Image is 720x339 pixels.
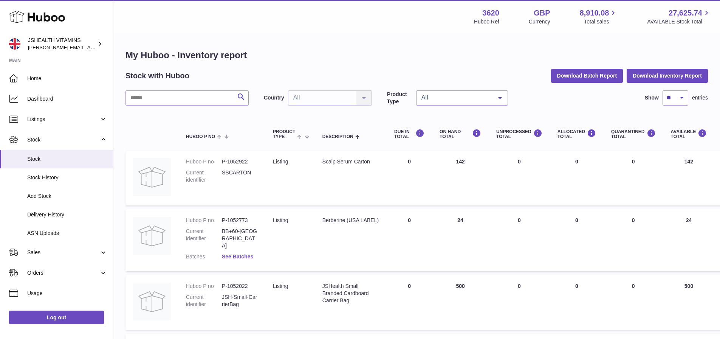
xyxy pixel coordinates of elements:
dd: P-1052773 [222,217,258,224]
h2: Stock with Huboo [125,71,189,81]
span: Stock History [27,174,107,181]
span: Usage [27,290,107,297]
span: All [420,94,492,101]
dt: Huboo P no [186,217,222,224]
label: Product Type [387,91,412,105]
dt: Huboo P no [186,158,222,165]
td: 0 [489,275,550,330]
span: 0 [632,159,635,165]
td: 0 [550,209,604,271]
span: AVAILABLE Stock Total [647,18,711,25]
h1: My Huboo - Inventory report [125,49,708,61]
span: Description [322,134,353,139]
span: Listings [27,116,99,123]
td: 0 [387,151,432,205]
img: product image [133,217,171,255]
dt: Current identifier [186,169,222,183]
span: [PERSON_NAME][EMAIL_ADDRESS][DOMAIN_NAME] [28,44,152,50]
dd: P-1052922 [222,158,258,165]
span: 0 [632,217,635,223]
a: Log out [9,311,104,324]
span: Dashboard [27,95,107,103]
dd: SSCARTON [222,169,258,183]
a: 8,910.08 Total sales [580,8,618,25]
div: JSHealth Small Branded Cardboard Carrier Bag [322,283,379,304]
dt: Huboo P no [186,283,222,290]
div: QUARANTINED Total [611,129,656,139]
div: DUE IN TOTAL [394,129,424,139]
a: 27,625.74 AVAILABLE Stock Total [647,8,711,25]
div: Scalp Serum Carton [322,158,379,165]
div: Currency [529,18,550,25]
td: 24 [432,209,489,271]
td: 0 [550,151,604,205]
td: 0 [489,151,550,205]
td: 500 [432,275,489,330]
img: product image [133,158,171,196]
img: francesca@jshealthvitamins.com [9,38,20,50]
td: 0 [387,275,432,330]
span: Add Stock [27,193,107,200]
dd: JSH-Small-CarrierBag [222,294,258,308]
span: 27,625.74 [669,8,702,18]
td: 0 [550,275,604,330]
dd: P-1052022 [222,283,258,290]
span: Total sales [584,18,618,25]
div: ON HAND Total [440,129,481,139]
div: Berberine (USA LABEL) [322,217,379,224]
td: 0 [489,209,550,271]
td: 0 [387,209,432,271]
span: entries [692,94,708,101]
label: Country [264,94,284,101]
span: Sales [27,249,99,256]
td: 24 [663,209,715,271]
span: Home [27,75,107,82]
td: 142 [663,151,715,205]
a: See Batches [222,253,253,260]
span: ASN Uploads [27,230,107,237]
label: Show [645,94,659,101]
div: AVAILABLE Total [671,129,707,139]
td: 142 [432,151,489,205]
span: 8,910.08 [580,8,609,18]
span: Delivery History [27,211,107,218]
dd: BB+60-[GEOGRAPHIC_DATA] [222,228,258,249]
button: Download Inventory Report [627,69,708,82]
div: JSHEALTH VITAMINS [28,37,96,51]
div: Huboo Ref [474,18,499,25]
span: Orders [27,269,99,277]
span: listing [273,217,288,223]
span: Product Type [273,129,295,139]
span: listing [273,283,288,289]
span: 0 [632,283,635,289]
strong: 3620 [482,8,499,18]
dt: Current identifier [186,228,222,249]
div: ALLOCATED Total [557,129,596,139]
strong: GBP [534,8,550,18]
span: Huboo P no [186,134,215,139]
dt: Batches [186,253,222,260]
span: Stock [27,136,99,143]
span: listing [273,159,288,165]
img: product image [133,283,171,320]
td: 500 [663,275,715,330]
button: Download Batch Report [551,69,623,82]
dt: Current identifier [186,294,222,308]
div: UNPROCESSED Total [496,129,542,139]
span: Stock [27,156,107,163]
